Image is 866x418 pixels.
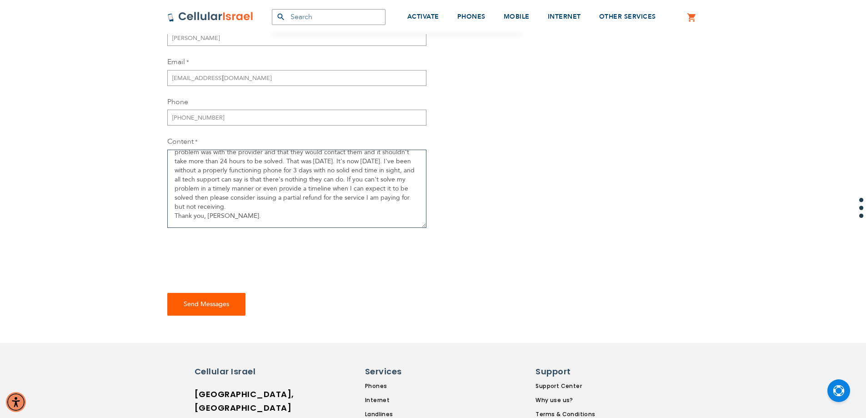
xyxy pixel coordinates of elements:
[167,97,188,107] label: Phone
[195,388,272,415] h6: [GEOGRAPHIC_DATA], [GEOGRAPHIC_DATA]
[536,366,590,378] h6: Support
[504,12,530,21] span: MOBILE
[195,366,272,378] h6: Cellular Israel
[536,396,595,404] a: Why use us?
[365,382,448,390] a: Phones
[167,30,426,46] input: Name
[407,12,439,21] span: ACTIVATE
[167,57,189,67] label: Email
[365,366,442,378] h6: Services
[167,110,426,126] input: Phone
[365,396,448,404] a: Internet
[167,70,426,86] input: Email
[536,382,595,390] a: Support Center
[167,239,305,274] iframe: reCAPTCHA
[457,12,486,21] span: PHONES
[167,136,198,147] label: Content
[548,12,581,21] span: INTERNET
[167,11,254,22] img: Cellular Israel Logo
[599,12,656,21] span: OTHER SERVICES
[272,9,385,25] input: Search
[167,293,245,316] button: Send Messages
[184,300,229,308] span: Send Messages
[6,392,26,412] div: Accessibility Menu
[167,150,426,228] textarea: Content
